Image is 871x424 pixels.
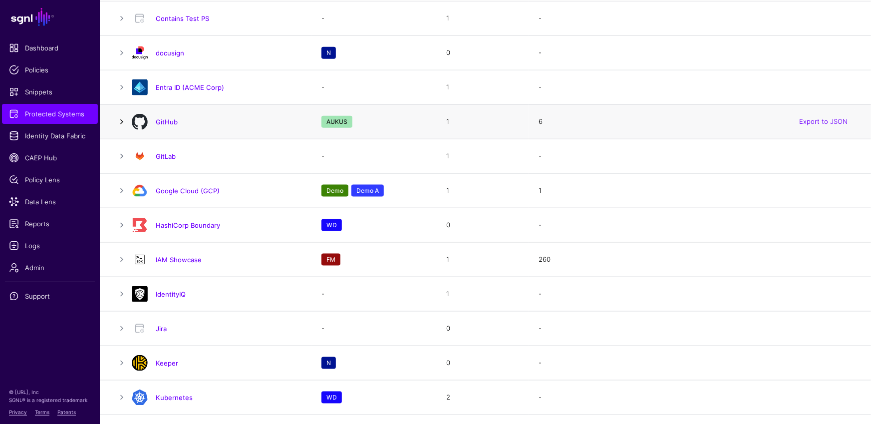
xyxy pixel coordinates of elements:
[9,131,91,141] span: Identity Data Fabric
[311,311,436,346] td: -
[311,1,436,35] td: -
[539,117,855,127] div: 6
[9,175,91,185] span: Policy Lens
[9,87,91,97] span: Snippets
[156,187,220,195] a: Google Cloud (GCP)
[539,358,855,368] div: -
[539,13,855,23] div: -
[9,388,91,396] p: © [URL], Inc
[156,118,178,126] a: GitHub
[156,290,186,298] a: IdentityIQ
[2,82,98,102] a: Snippets
[436,104,529,139] td: 1
[9,291,91,301] span: Support
[156,49,184,57] a: docusign
[132,217,148,233] img: svg+xml;base64,PD94bWwgdmVyc2lvbj0iMS4wIiBlbmNvZGluZz0iVVRGLTgiPz4KPHN2ZyB2ZXJzaW9uPSIxLjEiIHhtbG...
[436,173,529,208] td: 1
[156,83,224,91] a: Entra ID (ACME Corp)
[35,409,49,415] a: Terms
[156,221,220,229] a: HashiCorp Boundary
[132,183,148,199] img: svg+xml;base64,PHN2ZyB3aWR0aD0iMzQ2IiBoZWlnaHQ9IjI3NCIgdmlld0JveD0iMCAwIDM0NiAyNzQiIGZpbGw9Im5vbm...
[539,220,855,230] div: -
[57,409,76,415] a: Patents
[436,311,529,346] td: 0
[321,47,336,59] span: N
[156,394,193,402] a: Kubernetes
[9,153,91,163] span: CAEP Hub
[311,139,436,173] td: -
[436,242,529,277] td: 1
[436,380,529,415] td: 2
[539,82,855,92] div: -
[9,263,91,273] span: Admin
[539,289,855,299] div: -
[351,185,384,197] span: Demo A
[156,14,209,22] a: Contains Test PS
[2,236,98,256] a: Logs
[9,65,91,75] span: Policies
[539,393,855,403] div: -
[436,70,529,104] td: 1
[132,355,148,371] img: svg+xml;base64,PD94bWwgdmVyc2lvbj0iMS4wIiBlbmNvZGluZz0iVVRGLTgiPz4KPHN2ZyB2ZXJzaW9uPSIxLjEiIHhtbG...
[436,346,529,380] td: 0
[2,192,98,212] a: Data Lens
[539,324,855,334] div: -
[321,357,336,369] span: N
[2,38,98,58] a: Dashboard
[9,197,91,207] span: Data Lens
[9,409,27,415] a: Privacy
[132,45,148,61] img: svg+xml;base64,PD94bWwgdmVyc2lvbj0iMS4wIiBlbmNvZGluZz0iVVRGLTgiIHN0YW5kYWxvbmU9Im5vIj8+CjxzdmcKIC...
[9,396,91,404] p: SGNL® is a registered trademark
[436,208,529,242] td: 0
[2,126,98,146] a: Identity Data Fabric
[132,79,148,95] img: svg+xml;base64,PHN2ZyB3aWR0aD0iNjQiIGhlaWdodD0iNjQiIHZpZXdCb3g9IjAgMCA2NCA2NCIgZmlsbD0ibm9uZSIgeG...
[436,35,529,70] td: 0
[2,258,98,278] a: Admin
[132,114,148,130] img: svg+xml;base64,PHN2ZyB3aWR0aD0iOTgiIGhlaWdodD0iOTYiIHhtbG5zPSJodHRwOi8vd3d3LnczLm9yZy8yMDAwL3N2Zy...
[132,390,148,406] img: svg+xml;base64,PD94bWwgdmVyc2lvbj0iMS4wIiBlbmNvZGluZz0iVVRGLTgiPz4KPHN2ZyB2ZXJzaW9uPSIxLjEiIHhtbG...
[539,255,855,265] div: 260
[436,277,529,311] td: 1
[2,170,98,190] a: Policy Lens
[156,152,176,160] a: GitLab
[156,359,178,367] a: Keeper
[2,104,98,124] a: Protected Systems
[321,185,348,197] span: Demo
[799,117,848,125] a: Export to JSON
[9,43,91,53] span: Dashboard
[156,256,202,264] a: IAM Showcase
[9,241,91,251] span: Logs
[132,286,148,302] img: Pgo8IURPQ1RZUEUgc3ZnIFBVQkxJQyAiLS8vVzNDLy9EVEQgU1ZHIDIwMDEwOTA0Ly9FTiIKICJodHRwOi8vd3d3LnczLm9yZ...
[311,70,436,104] td: -
[539,186,855,196] div: 1
[132,148,148,164] img: svg+xml;base64,PHN2ZyB4bWxucz0iaHR0cDovL3d3dy53My5vcmcvMjAwMC9zdmciIHZpZXdCb3g9IjAgMCAzODAgMzgwIj...
[2,214,98,234] a: Reports
[9,109,91,119] span: Protected Systems
[2,60,98,80] a: Policies
[321,254,340,266] span: FM
[9,219,91,229] span: Reports
[321,219,342,231] span: WD
[132,252,148,268] img: svg+xml;base64,PHN2ZyB3aWR0aD0iNjQiIGhlaWdodD0iNjQiIHZpZXdCb3g9IjAgMCA2NCA2NCIgZmlsbD0ibm9uZSIgeG...
[436,139,529,173] td: 1
[311,277,436,311] td: -
[321,392,342,404] span: WD
[436,1,529,35] td: 1
[6,6,94,28] a: SGNL
[2,148,98,168] a: CAEP Hub
[539,151,855,161] div: -
[539,48,855,58] div: -
[156,325,167,333] a: Jira
[321,116,352,128] span: AUKUS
